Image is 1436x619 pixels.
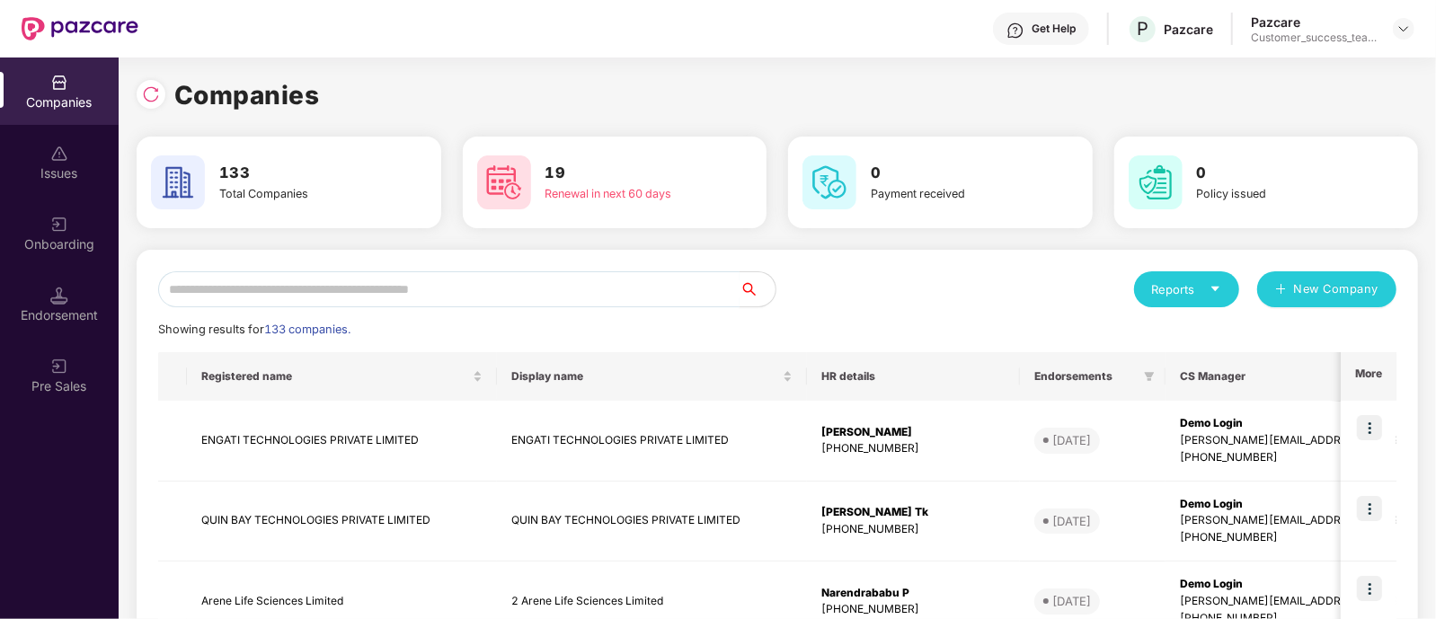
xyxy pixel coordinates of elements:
[187,401,497,482] td: ENGATI TECHNOLOGIES PRIVATE LIMITED
[545,162,700,185] h3: 19
[1152,280,1221,298] div: Reports
[1052,431,1091,449] div: [DATE]
[739,271,776,307] button: search
[871,185,1025,203] div: Payment received
[1129,155,1183,209] img: svg+xml;base64,PHN2ZyB4bWxucz0iaHR0cDovL3d3dy53My5vcmcvMjAwMC9zdmciIHdpZHRoPSI2MCIgaGVpZ2h0PSI2MC...
[1357,415,1382,440] img: icon
[50,145,68,163] img: svg+xml;base64,PHN2ZyBpZD0iSXNzdWVzX2Rpc2FibGVkIiB4bWxucz0iaHR0cDovL3d3dy53My5vcmcvMjAwMC9zdmciIH...
[142,85,160,103] img: svg+xml;base64,PHN2ZyBpZD0iUmVsb2FkLTMyeDMyIiB4bWxucz0iaHR0cDovL3d3dy53My5vcmcvMjAwMC9zdmciIHdpZH...
[1275,283,1287,297] span: plus
[187,482,497,562] td: QUIN BAY TECHNOLOGIES PRIVATE LIMITED
[477,155,531,209] img: svg+xml;base64,PHN2ZyB4bWxucz0iaHR0cDovL3d3dy53My5vcmcvMjAwMC9zdmciIHdpZHRoPSI2MCIgaGVpZ2h0PSI2MC...
[1357,576,1382,601] img: icon
[497,401,807,482] td: ENGATI TECHNOLOGIES PRIVATE LIMITED
[50,216,68,234] img: svg+xml;base64,PHN2ZyB3aWR0aD0iMjAiIGhlaWdodD0iMjAiIHZpZXdCb3g9IjAgMCAyMCAyMCIgZmlsbD0ibm9uZSIgeG...
[821,601,1006,618] div: [PHONE_NUMBER]
[1034,369,1137,384] span: Endorsements
[545,185,700,203] div: Renewal in next 60 days
[807,352,1020,401] th: HR details
[497,482,807,562] td: QUIN BAY TECHNOLOGIES PRIVATE LIMITED
[1197,162,1352,185] h3: 0
[821,504,1006,521] div: [PERSON_NAME] Tk
[151,155,205,209] img: svg+xml;base64,PHN2ZyB4bWxucz0iaHR0cDovL3d3dy53My5vcmcvMjAwMC9zdmciIHdpZHRoPSI2MCIgaGVpZ2h0PSI2MC...
[1006,22,1024,40] img: svg+xml;base64,PHN2ZyBpZD0iSGVscC0zMngzMiIgeG1sbnM9Imh0dHA6Ly93d3cudzMub3JnLzIwMDAvc3ZnIiB3aWR0aD...
[1140,366,1158,387] span: filter
[187,352,497,401] th: Registered name
[1144,371,1155,382] span: filter
[1257,271,1396,307] button: plusNew Company
[50,358,68,376] img: svg+xml;base64,PHN2ZyB3aWR0aD0iMjAiIGhlaWdodD0iMjAiIHZpZXdCb3g9IjAgMCAyMCAyMCIgZmlsbD0ibm9uZSIgeG...
[511,369,779,384] span: Display name
[219,185,374,203] div: Total Companies
[1251,31,1377,45] div: Customer_success_team_lead
[219,162,374,185] h3: 133
[821,424,1006,441] div: [PERSON_NAME]
[50,287,68,305] img: svg+xml;base64,PHN2ZyB3aWR0aD0iMTQuNSIgaGVpZ2h0PSIxNC41IiB2aWV3Qm94PSIwIDAgMTYgMTYiIGZpbGw9Im5vbm...
[1032,22,1076,36] div: Get Help
[1052,592,1091,610] div: [DATE]
[1197,185,1352,203] div: Policy issued
[1357,496,1382,521] img: icon
[158,323,350,336] span: Showing results for
[802,155,856,209] img: svg+xml;base64,PHN2ZyB4bWxucz0iaHR0cDovL3d3dy53My5vcmcvMjAwMC9zdmciIHdpZHRoPSI2MCIgaGVpZ2h0PSI2MC...
[201,369,469,384] span: Registered name
[497,352,807,401] th: Display name
[821,440,1006,457] div: [PHONE_NUMBER]
[1251,13,1377,31] div: Pazcare
[264,323,350,336] span: 133 companies.
[1341,352,1396,401] th: More
[821,585,1006,602] div: Narendrababu P
[22,17,138,40] img: New Pazcare Logo
[1052,512,1091,530] div: [DATE]
[739,282,776,296] span: search
[821,521,1006,538] div: [PHONE_NUMBER]
[871,162,1025,185] h3: 0
[1210,283,1221,295] span: caret-down
[1294,280,1379,298] span: New Company
[1137,18,1148,40] span: P
[1164,21,1213,38] div: Pazcare
[174,75,320,115] h1: Companies
[1396,22,1411,36] img: svg+xml;base64,PHN2ZyBpZD0iRHJvcGRvd24tMzJ4MzIiIHhtbG5zPSJodHRwOi8vd3d3LnczLm9yZy8yMDAwL3N2ZyIgd2...
[50,74,68,92] img: svg+xml;base64,PHN2ZyBpZD0iQ29tcGFuaWVzIiB4bWxucz0iaHR0cDovL3d3dy53My5vcmcvMjAwMC9zdmciIHdpZHRoPS...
